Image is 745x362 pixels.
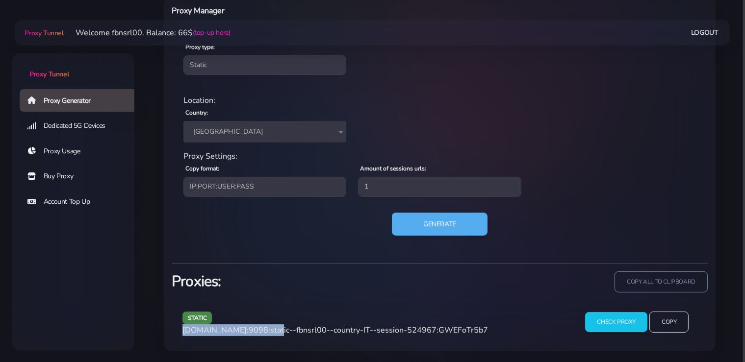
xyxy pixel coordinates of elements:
a: Logout [691,24,719,42]
label: Proxy type: [185,43,215,51]
a: Account Top Up [20,191,142,213]
a: Proxy Tunnel [23,25,63,41]
span: Italy [183,121,346,143]
a: Buy Proxy [20,165,142,188]
button: Generate [392,213,488,236]
span: Proxy Tunnel [29,70,69,79]
label: Amount of sessions urls: [360,164,426,173]
h3: Proxies: [172,271,434,291]
span: [DOMAIN_NAME]:9098:static--fbnsrl00--country-IT--session-524967:GWEFoTr5b7 [182,325,488,336]
input: Check Proxy [585,312,647,332]
input: copy all to clipboard [615,271,708,292]
span: static [182,312,212,324]
li: Welcome fbnsrl00. Balance: 66$ [64,27,231,39]
a: Dedicated 5G Devices [20,115,142,137]
a: Proxy Generator [20,89,142,112]
label: Copy format: [185,164,219,173]
a: Proxy Usage [20,140,142,163]
input: Copy [649,312,689,333]
div: Location: [178,95,702,106]
span: Italy [189,125,340,139]
iframe: Webchat Widget [697,314,733,350]
label: Country: [185,108,208,117]
a: (top-up here) [193,27,231,38]
h6: Proxy Manager [172,4,480,17]
span: Proxy Tunnel [25,28,63,38]
a: Proxy Tunnel [12,53,134,79]
div: Proxy Settings: [178,150,702,162]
